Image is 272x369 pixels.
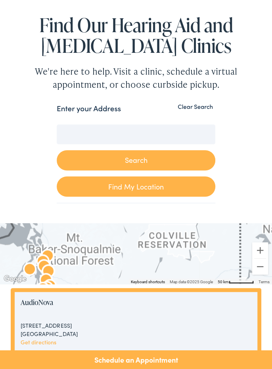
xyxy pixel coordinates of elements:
[17,257,42,283] div: AudioNova
[175,103,215,110] button: Clear Search
[34,276,59,301] div: AudioNova
[21,330,251,338] div: [GEOGRAPHIC_DATA]
[6,14,267,56] h1: Find Our Hearing Aid and [MEDICAL_DATA] Clinics
[131,279,165,285] button: Keyboard shortcuts
[21,338,56,346] a: Get directions
[2,274,28,284] img: Google
[37,274,63,299] div: AudioNova
[31,254,57,280] div: AudioNova
[21,297,53,307] a: AudioNova
[30,277,56,302] div: AudioNova
[21,321,251,330] div: [STREET_ADDRESS]
[30,249,56,275] div: AudioNova
[215,278,256,284] button: Map Scale: 50 km per 59 pixels
[35,244,60,269] div: Puget Sound Hearing Aid &#038; Audiology by AudioNova
[259,280,270,284] a: Terms (opens in new tab)
[57,103,121,114] label: Enter your Address
[170,280,213,284] span: Map data ©2025 Google
[42,282,68,308] div: AudioNova
[57,124,215,144] input: Enter your address or zip code
[25,280,50,305] div: AudioNova
[252,259,268,274] button: Zoom out
[57,150,215,170] button: Search
[218,280,229,284] span: 50 km
[252,242,268,258] button: Zoom in
[33,268,59,294] div: AudioNova
[9,65,263,91] div: We're here to help. Visit a clinic, schedule a virtual appointment, or choose curbside pickup.
[36,259,61,285] div: AudioNova
[57,176,215,197] a: Find My Location
[2,274,28,284] a: Open this area in Google Maps (opens a new window)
